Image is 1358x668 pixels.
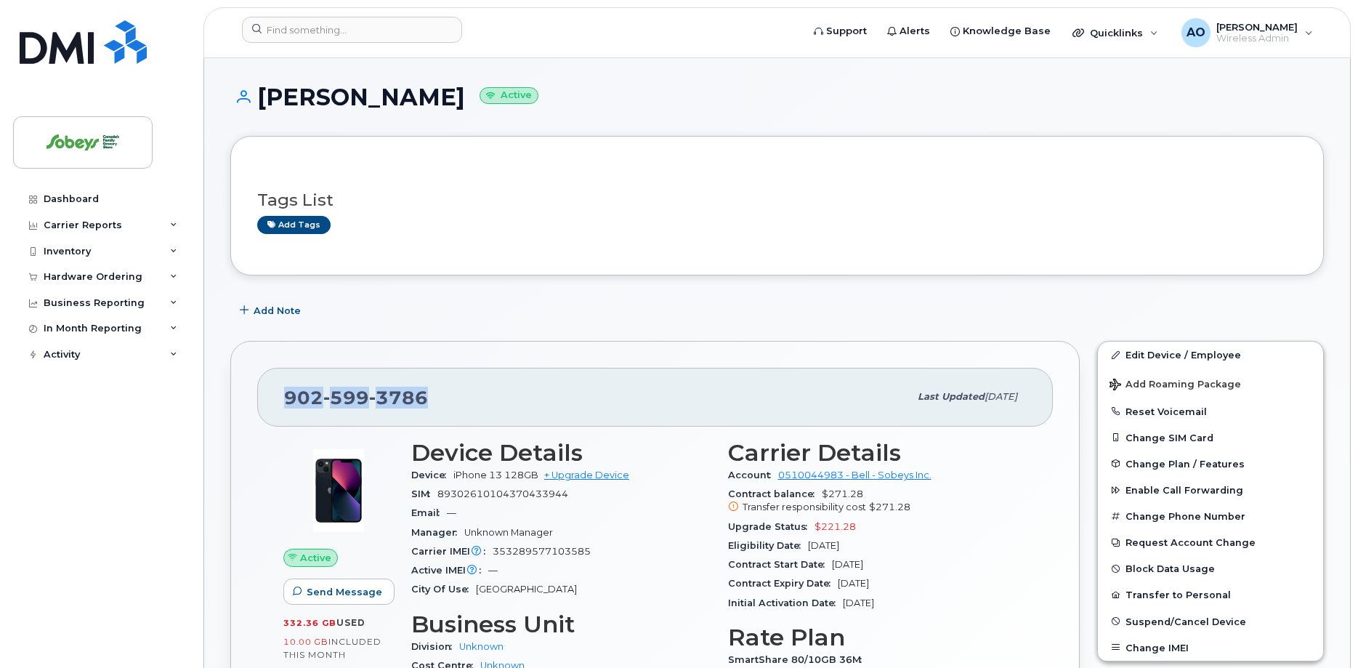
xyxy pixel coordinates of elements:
[1125,485,1243,496] span: Enable Call Forwarding
[257,191,1297,209] h3: Tags List
[411,470,453,480] span: Device
[1098,582,1323,608] button: Transfer to Personal
[284,387,428,409] span: 902
[411,507,447,518] span: Email
[778,470,931,480] a: 0510044983 - Bell - Sobeys Inc.
[323,387,369,409] span: 599
[1098,503,1323,529] button: Change Phone Number
[411,546,493,557] span: Carrier IMEI
[1125,458,1245,469] span: Change Plan / Features
[283,637,328,647] span: 10.00 GB
[728,470,778,480] span: Account
[728,559,832,570] span: Contract Start Date
[459,641,504,652] a: Unknown
[1098,555,1323,582] button: Block Data Usage
[544,470,629,480] a: + Upgrade Device
[447,507,456,518] span: —
[728,654,869,665] span: SmartShare 80/10GB 36M
[493,546,591,557] span: 353289577103585
[1098,529,1323,555] button: Request Account Change
[369,387,428,409] span: 3786
[1098,451,1323,477] button: Change Plan / Features
[300,551,331,565] span: Active
[1125,616,1246,627] span: Suspend/Cancel Device
[869,502,910,512] span: $271.28
[985,391,1017,402] span: [DATE]
[437,488,568,499] span: 89302610104370433944
[1098,424,1323,451] button: Change SIM Card
[488,565,498,576] span: —
[728,488,822,499] span: Contract balance
[411,611,711,637] h3: Business Unit
[1098,369,1323,398] button: Add Roaming Package
[728,540,808,551] span: Eligibility Date
[728,578,838,589] span: Contract Expiry Date
[254,304,301,318] span: Add Note
[283,579,395,605] button: Send Message
[411,527,464,538] span: Manager
[307,585,382,599] span: Send Message
[230,297,313,323] button: Add Note
[808,540,839,551] span: [DATE]
[918,391,985,402] span: Last updated
[832,559,863,570] span: [DATE]
[1098,608,1323,635] button: Suspend/Cancel Device
[728,488,1027,515] span: $271.28
[728,624,1027,651] h3: Rate Plan
[411,440,711,466] h3: Device Details
[815,521,856,532] span: $221.28
[411,488,437,499] span: SIM
[230,84,1324,110] h1: [PERSON_NAME]
[838,578,869,589] span: [DATE]
[476,584,577,595] span: [GEOGRAPHIC_DATA]
[283,636,381,660] span: included this month
[1098,635,1323,661] button: Change IMEI
[1098,477,1323,503] button: Enable Call Forwarding
[1098,342,1323,368] a: Edit Device / Employee
[453,470,538,480] span: iPhone 13 128GB
[843,597,874,608] span: [DATE]
[257,216,331,234] a: Add tags
[728,440,1027,466] h3: Carrier Details
[728,521,815,532] span: Upgrade Status
[728,597,843,608] span: Initial Activation Date
[411,565,488,576] span: Active IMEI
[480,87,538,104] small: Active
[295,447,382,534] img: image20231002-3703462-1ig824h.jpeg
[411,641,459,652] span: Division
[1110,379,1241,393] span: Add Roaming Package
[1098,398,1323,424] button: Reset Voicemail
[283,618,336,628] span: 332.36 GB
[336,617,365,628] span: used
[464,527,553,538] span: Unknown Manager
[743,502,866,512] span: Transfer responsibility cost
[411,584,476,595] span: City Of Use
